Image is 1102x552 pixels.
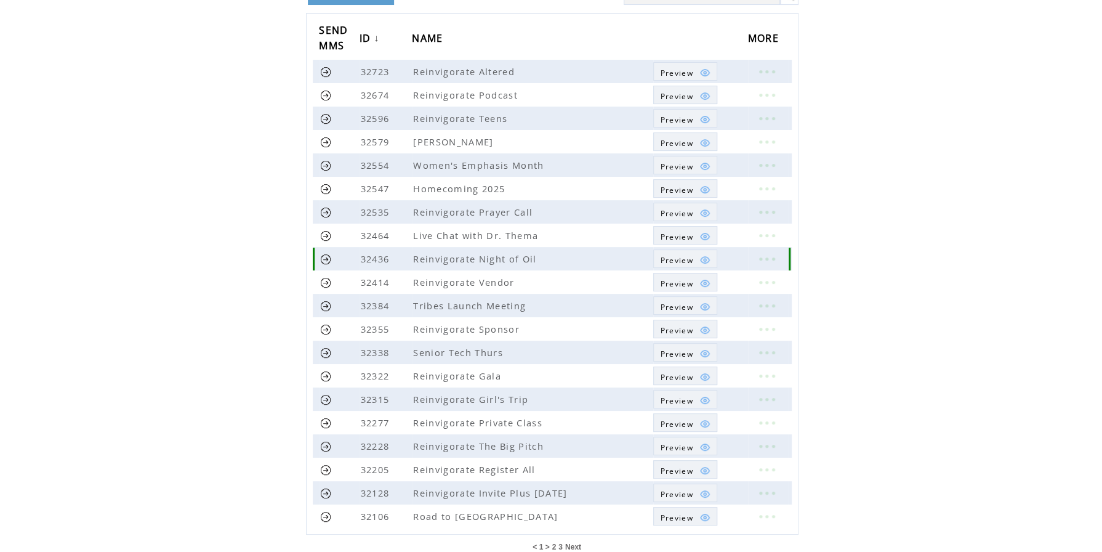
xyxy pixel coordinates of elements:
span: 32315 [361,393,393,405]
span: 32128 [361,487,393,499]
img: eye.png [699,371,710,383]
span: Reinvigorate Girl's Trip [413,393,531,405]
span: Reinvigorate Podcast [413,89,521,101]
span: Reinvigorate Register All [413,463,538,476]
a: Preview [653,390,717,408]
span: Reinvigorate Invite Plus [DATE] [413,487,570,499]
span: 32554 [361,159,393,171]
img: eye.png [699,278,710,289]
img: eye.png [699,254,710,266]
a: Preview [653,132,717,151]
span: Reinvigorate Gala [413,370,504,382]
img: eye.png [699,208,710,219]
a: Preview [653,484,717,502]
img: eye.png [699,114,710,125]
a: Preview [653,179,717,198]
span: 32355 [361,323,393,335]
span: 32205 [361,463,393,476]
span: Road to [GEOGRAPHIC_DATA] [413,510,561,522]
span: 32596 [361,112,393,124]
a: Preview [653,437,717,455]
span: Show MMS preview [660,442,693,453]
span: Homecoming 2025 [413,182,508,195]
span: Show MMS preview [660,278,693,289]
img: eye.png [699,161,710,172]
a: Preview [653,460,717,479]
span: Live Chat with Dr. Thema [413,229,541,241]
span: Show MMS preview [660,208,693,219]
span: Reinvigorate Vendor [413,276,517,288]
span: Show MMS preview [660,372,693,383]
span: 32547 [361,182,393,195]
span: MORE [748,28,782,51]
span: Reinvigorate Private Class [413,416,545,429]
a: Preview [653,343,717,362]
span: 32106 [361,510,393,522]
a: Preview [653,156,717,174]
span: Reinvigorate The Big Pitch [413,440,547,452]
a: Preview [653,367,717,385]
a: Preview [653,507,717,526]
a: Preview [653,320,717,338]
img: eye.png [699,465,710,476]
img: eye.png [699,231,710,242]
span: Show MMS preview [660,115,693,125]
span: Reinvigorate Prayer Call [413,206,536,218]
a: Preview [653,86,717,104]
a: Preview [653,296,717,315]
img: eye.png [699,395,710,406]
span: < 1 > [533,543,549,551]
span: 32723 [361,65,393,78]
span: Tribes Launch Meeting [413,299,529,312]
span: 32338 [361,346,393,359]
span: Reinvigorate Teens [413,112,510,124]
img: eye.png [699,442,710,453]
img: eye.png [699,301,710,312]
span: Next [565,543,581,551]
a: Preview [653,203,717,221]
span: 32436 [361,253,393,265]
span: 32277 [361,416,393,429]
a: Preview [653,250,717,268]
span: ID [360,28,374,51]
a: ID↓ [360,28,383,51]
span: Reinvigorate Night of Oil [413,253,539,265]
span: 32414 [361,276,393,288]
a: Preview [653,62,717,81]
img: eye.png [699,512,710,523]
img: eye.png [699,184,710,195]
a: 2 [552,543,556,551]
span: Show MMS preview [660,161,693,172]
a: Preview [653,226,717,245]
span: Show MMS preview [660,489,693,500]
span: Reinvigorate Sponsor [413,323,523,335]
span: SEND MMS [319,20,348,59]
span: 32228 [361,440,393,452]
img: eye.png [699,489,710,500]
span: 32535 [361,206,393,218]
img: eye.png [699,91,710,102]
span: Show MMS preview [660,302,693,312]
a: 3 [558,543,563,551]
span: Show MMS preview [660,91,693,102]
span: Show MMS preview [660,185,693,195]
span: 32384 [361,299,393,312]
span: 32579 [361,136,393,148]
img: eye.png [699,137,710,148]
img: eye.png [699,348,710,359]
span: Senior Tech Thurs [413,346,506,359]
span: Women's Emphasis Month [413,159,547,171]
a: NAME [412,28,449,51]
img: eye.png [699,418,710,429]
span: Show MMS preview [660,232,693,242]
span: Show MMS preview [660,513,693,523]
a: Preview [653,413,717,432]
span: 32674 [361,89,393,101]
span: Show MMS preview [660,466,693,476]
span: 32464 [361,229,393,241]
span: Show MMS preview [660,68,693,78]
span: Show MMS preview [660,419,693,429]
img: eye.png [699,325,710,336]
span: Show MMS preview [660,255,693,266]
